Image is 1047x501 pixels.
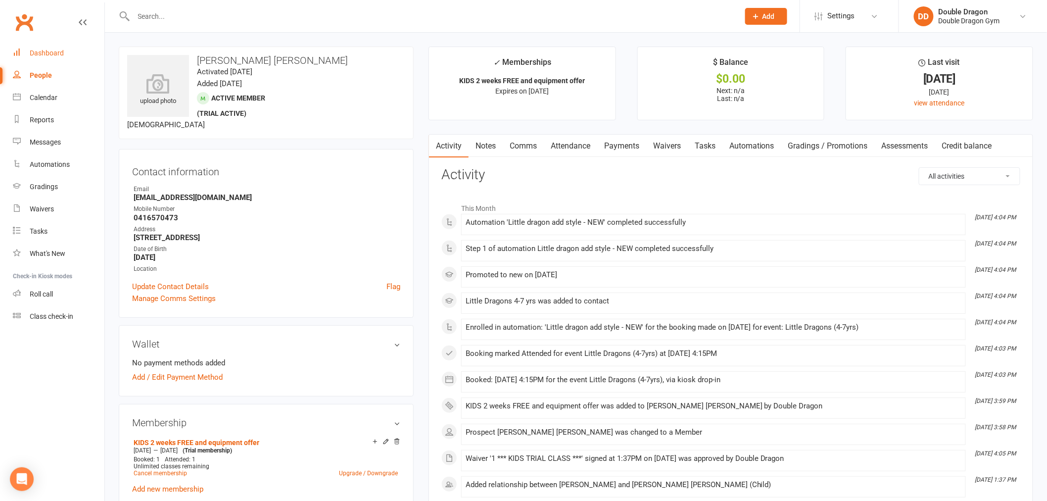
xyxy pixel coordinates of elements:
div: upload photo [127,74,189,106]
span: Settings [828,5,855,27]
div: Automation 'Little dragon add style - NEW' completed successfully [466,218,961,227]
div: Dashboard [30,49,64,57]
a: Update Contact Details [132,281,209,293]
div: Location [134,264,400,274]
h3: Contact information [132,162,400,177]
a: Class kiosk mode [13,305,104,328]
i: [DATE] 4:04 PM [975,319,1016,326]
a: Upgrade / Downgrade [339,470,398,477]
div: Gradings [30,183,58,191]
div: Automations [30,160,70,168]
a: Cancel membership [134,470,187,477]
span: Active member (trial active) [197,94,265,117]
span: Attended: 1 [165,456,195,463]
div: Promoted to new on [DATE] [466,271,961,279]
a: Gradings [13,176,104,198]
i: [DATE] 1:37 PM [975,476,1016,483]
li: This Month [441,198,1020,214]
div: Open Intercom Messenger [10,467,34,491]
div: DD [914,6,934,26]
a: People [13,64,104,87]
a: Add / Edit Payment Method [132,371,223,383]
div: Date of Birth [134,245,400,254]
i: [DATE] 4:04 PM [975,240,1016,247]
i: [DATE] 4:03 PM [975,345,1016,352]
a: Comms [503,135,544,157]
a: Attendance [544,135,597,157]
a: Notes [469,135,503,157]
i: ✓ [493,58,500,67]
div: Waiver '1 *** KIDS TRIAL CLASS ***' signed at 1:37PM on [DATE] was approved by Double Dragon [466,454,961,463]
div: $ Balance [713,56,748,74]
strong: [EMAIL_ADDRESS][DOMAIN_NAME] [134,193,400,202]
div: — [131,447,400,454]
div: Little Dragons 4-7 yrs was added to contact [466,297,961,305]
a: What's New [13,243,104,265]
a: Activity [429,135,469,157]
i: [DATE] 4:04 PM [975,266,1016,273]
a: Automations [13,153,104,176]
div: Prospect [PERSON_NAME] [PERSON_NAME] was changed to a Member [466,428,961,437]
div: Memberships [493,56,551,74]
div: What's New [30,250,65,257]
time: Activated [DATE] [197,67,252,76]
h3: Membership [132,417,400,428]
li: No payment methods added [132,357,400,369]
a: Waivers [646,135,688,157]
strong: [DATE] [134,253,400,262]
a: Credit balance [935,135,999,157]
div: Step 1 of automation Little dragon add style - NEW completed successfully [466,245,961,253]
a: Waivers [13,198,104,220]
div: Class check-in [30,312,73,320]
a: Roll call [13,283,104,305]
span: Add [762,12,775,20]
a: Payments [597,135,646,157]
div: Double Dragon Gym [939,16,1000,25]
i: [DATE] 3:58 PM [975,424,1016,431]
div: Double Dragon [939,7,1000,16]
a: Assessments [875,135,935,157]
div: [DATE] [855,74,1024,84]
div: Last visit [919,56,960,74]
a: Flag [386,281,400,293]
a: Messages [13,131,104,153]
a: Reports [13,109,104,131]
div: Enrolled in automation: 'Little dragon add style - NEW' for the booking made on [DATE] for event:... [466,323,961,332]
strong: 0416570473 [134,213,400,222]
div: KIDS 2 weeks FREE and equipment offer was added to [PERSON_NAME] [PERSON_NAME] by Double Dragon [466,402,961,410]
a: Tasks [13,220,104,243]
i: [DATE] 4:05 PM [975,450,1016,457]
span: [DATE] [134,447,151,454]
span: [DEMOGRAPHIC_DATA] [127,120,205,129]
div: Mobile Number [134,204,400,214]
h3: Wallet [132,339,400,350]
p: Next: n/a Last: n/a [647,87,815,102]
span: Booked: 1 [134,456,160,463]
a: KIDS 2 weeks FREE and equipment offer [134,439,259,447]
div: Tasks [30,227,48,235]
a: Gradings / Promotions [781,135,875,157]
i: [DATE] 4:04 PM [975,293,1016,300]
i: [DATE] 3:59 PM [975,398,1016,404]
span: Unlimited classes remaining [134,463,209,470]
a: Manage Comms Settings [132,293,216,304]
div: People [30,71,52,79]
strong: [STREET_ADDRESS] [134,233,400,242]
div: Added relationship between [PERSON_NAME] and [PERSON_NAME] [PERSON_NAME] (Child) [466,481,961,489]
span: (Trial membership) [183,447,232,454]
time: Added [DATE] [197,79,242,88]
a: Tasks [688,135,722,157]
a: Automations [722,135,781,157]
strong: KIDS 2 weeks FREE and equipment offer [459,77,585,85]
a: view attendance [914,99,965,107]
div: Reports [30,116,54,124]
a: Dashboard [13,42,104,64]
i: [DATE] 4:04 PM [975,214,1016,221]
div: Address [134,225,400,234]
a: Add new membership [132,485,203,494]
input: Search... [131,9,732,23]
div: Messages [30,138,61,146]
div: Email [134,185,400,194]
span: Expires on [DATE] [495,87,549,95]
div: [DATE] [855,87,1024,98]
